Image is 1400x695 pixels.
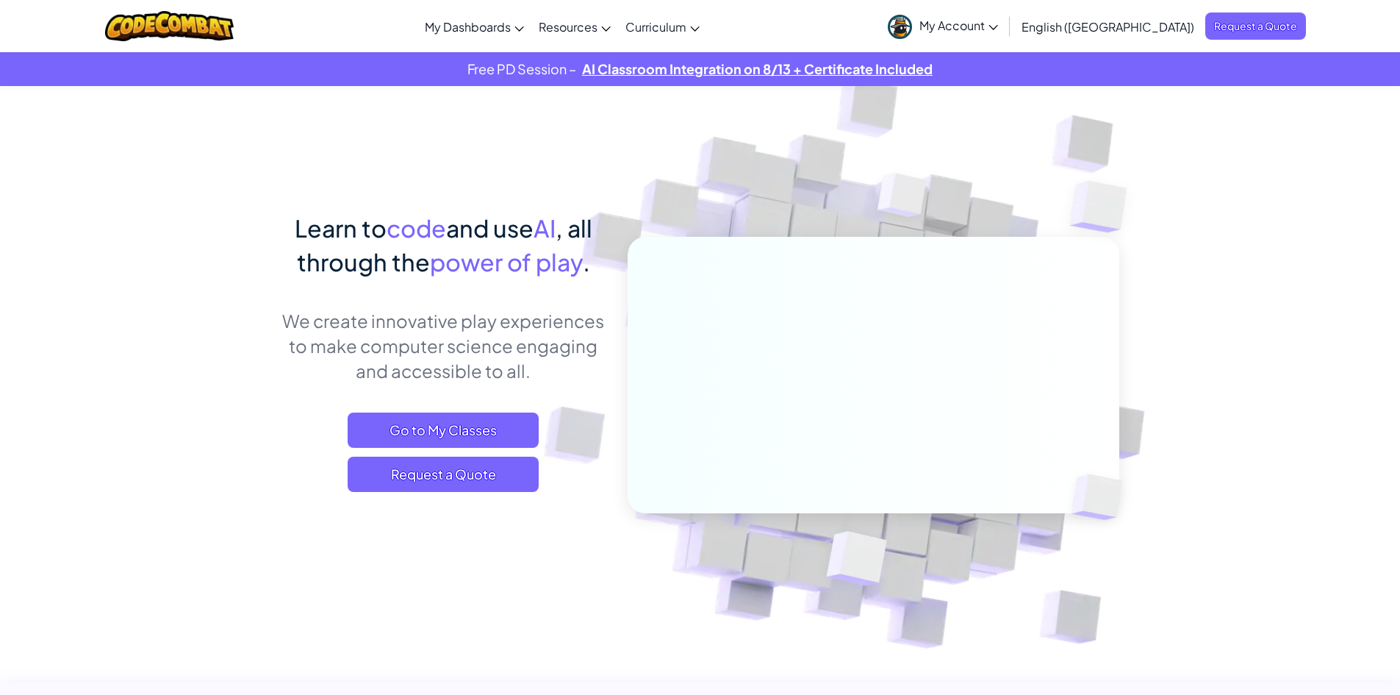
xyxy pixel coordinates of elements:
img: CodeCombat logo [105,11,234,41]
span: . [583,247,590,277]
p: Free PD Session – [467,60,933,77]
img: Overlap cubes [1041,145,1168,269]
p: We create innovative play experiences to make computer science engaging and accessible to all. [281,308,606,383]
a: AI Classroom Integration on 8/13 + Certificate Included [582,60,933,77]
span: My Dashboards [425,19,511,35]
span: code [387,213,446,243]
a: Request a Quote [348,457,539,492]
a: Curriculum [618,7,707,46]
img: Overlap cubes [850,144,955,254]
a: Go to My Classes [348,413,539,448]
span: Resources [539,19,597,35]
span: English ([GEOGRAPHIC_DATA]) [1022,19,1194,35]
a: My Dashboards [417,7,531,46]
span: power of play [430,247,583,277]
span: Learn to [295,213,387,243]
img: Overlap cubes [1047,443,1157,551]
a: My Account [880,3,1005,49]
a: Request a Quote [1205,13,1306,40]
span: AI [534,213,556,243]
a: Resources [531,7,618,46]
span: and use [446,213,534,243]
img: Overlap cubes [790,500,922,622]
a: English ([GEOGRAPHIC_DATA]) [1014,7,1202,46]
span: Curriculum [625,19,686,35]
span: My Account [919,18,998,33]
img: avatar [888,15,912,39]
